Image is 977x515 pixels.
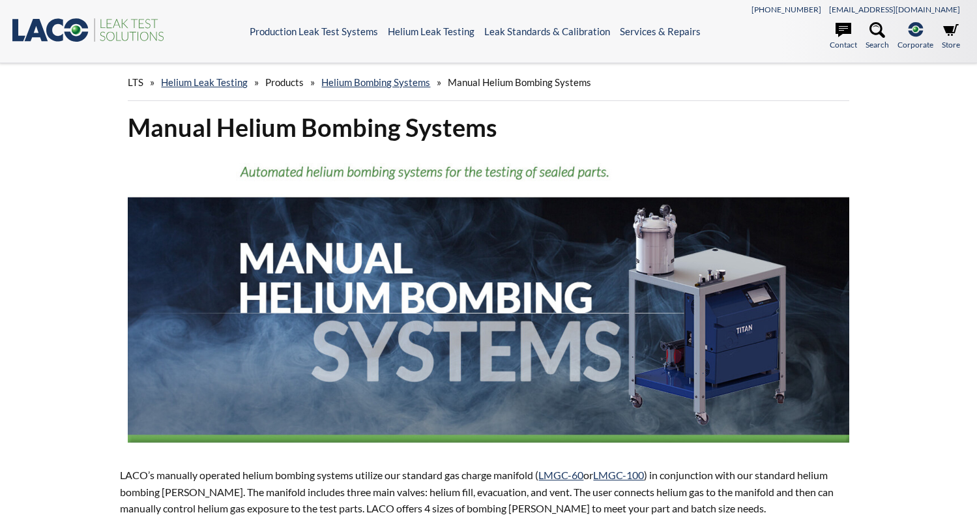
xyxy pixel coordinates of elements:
a: Contact [830,22,857,51]
a: Helium Leak Testing [161,76,248,88]
a: Leak Standards & Calibration [484,25,610,37]
a: LMGC-60 [538,469,583,481]
span: LTS [128,76,143,88]
a: Helium Bombing Systems [321,76,430,88]
a: Helium Leak Testing [388,25,474,37]
a: Services & Repairs [620,25,701,37]
span: Manual Helium Bombing Systems [448,76,591,88]
a: Store [942,22,960,51]
span: Corporate [897,38,933,51]
img: Manual Helium Bombing Systems Banner [128,154,849,442]
a: LMGC-100 [593,469,644,481]
a: [PHONE_NUMBER] [751,5,821,14]
a: Production Leak Test Systems [250,25,378,37]
span: Products [265,76,304,88]
div: » » » » [128,64,849,101]
a: [EMAIL_ADDRESS][DOMAIN_NAME] [829,5,960,14]
a: Search [866,22,889,51]
h1: Manual Helium Bombing Systems [128,111,849,143]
